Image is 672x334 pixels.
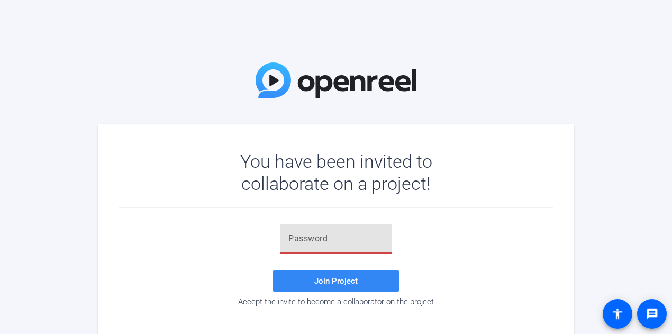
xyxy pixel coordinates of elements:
[273,270,399,292] button: Join Project
[288,232,384,245] input: Password
[119,297,553,306] div: Accept the invite to become a collaborator on the project
[646,308,658,320] mat-icon: message
[256,62,416,98] img: OpenReel Logo
[210,150,463,195] div: You have been invited to collaborate on a project!
[611,308,624,320] mat-icon: accessibility
[314,276,358,286] span: Join Project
